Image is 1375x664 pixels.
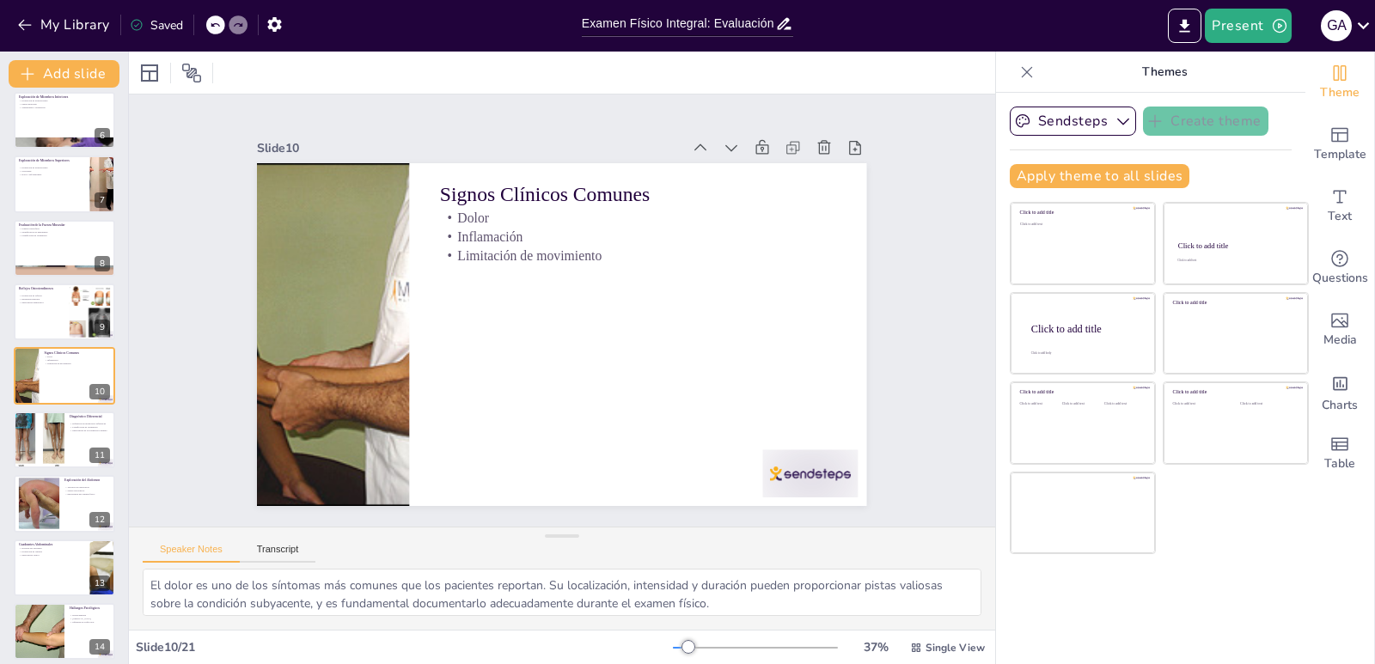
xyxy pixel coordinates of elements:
p: Limitación de movimiento [44,361,110,364]
button: Apply theme to all slides [1010,164,1189,188]
p: Técnicas de exploración [64,486,110,490]
p: Importancia del examen físico [64,492,110,496]
button: My Library [13,11,117,39]
div: 10 [89,384,110,399]
div: Click to add title [1173,300,1296,306]
p: Importancia de la evaluación continua [70,429,110,432]
p: Diagnóstico Diferencial [70,414,110,419]
div: Click to add text [1173,402,1227,406]
div: 37 % [855,639,896,655]
button: Add slide [9,60,119,88]
div: 14 [14,603,115,660]
button: Sendsteps [1010,107,1136,136]
span: Position [181,63,202,83]
div: 7 [95,192,110,208]
p: Exploración del Abdomen [64,478,110,483]
div: Add ready made slides [1305,113,1374,175]
div: Click to add title [1173,389,1296,395]
div: Add a table [1305,423,1374,484]
p: Definición de diagnóstico diferencial [70,422,110,425]
div: https://cdn.sendsteps.com/images/logo/sendsteps_logo_white.pnghttps://cdn.sendsteps.com/images/lo... [14,411,115,468]
p: Evaluación de la Fuerza Muscular [19,222,110,228]
p: Sensibilidad y circulación [19,106,110,109]
p: Exploración de Miembros Superiores [19,159,85,164]
p: Identificación de debilidades [19,230,110,234]
button: Export to PowerPoint [1168,9,1201,43]
div: Click to add text [1020,402,1059,406]
p: Themes [1041,52,1288,93]
p: Importancia diagnóstica [19,301,64,304]
span: Template [1314,145,1366,164]
div: Click to add title [1031,322,1141,334]
p: Inflamación e infección [70,620,110,624]
p: Evaluación de articulaciones [19,167,85,170]
p: Limitación de movimiento [440,247,836,265]
div: Click to add body [1031,350,1140,354]
div: Click to add text [1177,259,1292,262]
p: [MEDICAL_DATA] [70,617,110,620]
p: Hepatomegalia [70,614,110,618]
p: Planificación de tratamiento [70,425,110,429]
div: 11 [89,448,110,463]
input: Insert title [582,11,776,36]
p: Evaluación de reflejos [19,295,64,298]
span: Theme [1320,83,1360,102]
div: https://cdn.sendsteps.com/images/logo/sendsteps_logo_white.pnghttps://cdn.sendsteps.com/images/lo... [14,92,115,149]
div: https://cdn.sendsteps.com/images/logo/sendsteps_logo_white.pnghttps://cdn.sendsteps.com/images/lo... [14,347,115,404]
span: Media [1323,331,1357,350]
p: Movilidad [19,170,85,174]
div: Click to add text [1062,402,1101,406]
p: Inflamación [440,228,836,247]
p: Hallazgos Patológicos [70,606,110,611]
div: Click to add text [1020,222,1143,227]
button: Speaker Notes [143,544,240,563]
div: G A [1321,10,1352,41]
p: Inflamación [44,358,110,362]
button: Create theme [1143,107,1268,136]
span: Table [1324,454,1355,473]
p: Dolor [440,208,836,227]
div: Saved [130,17,183,34]
p: Pruebas específicas [19,227,110,230]
p: Signos Clínicos Comunes [44,350,110,356]
p: Reflejos Osteotendinosos [19,286,64,291]
p: Signos Clínicos Comunes [440,180,836,209]
div: https://cdn.sendsteps.com/images/logo/sendsteps_logo_white.pnghttps://cdn.sendsteps.com/images/lo... [14,220,115,277]
div: Slide 10 / 21 [136,639,673,655]
p: Signos patológicos [64,490,110,493]
p: Cuadrantes Abdominales [19,542,85,547]
div: Add charts and graphs [1305,361,1374,423]
div: 14 [89,639,110,655]
button: Transcript [240,544,316,563]
div: Slide 10 [257,140,681,156]
button: Present [1205,9,1291,43]
div: 9 [95,320,110,335]
div: 13 [14,539,115,596]
button: G A [1321,9,1352,43]
div: Click to add title [1178,241,1292,250]
div: Click to add text [1240,402,1294,406]
div: Add text boxes [1305,175,1374,237]
span: Questions [1312,269,1368,288]
div: 8 [95,256,110,271]
div: 13 [89,576,110,591]
div: Click to add title [1020,210,1143,216]
div: https://cdn.sendsteps.com/images/logo/sendsteps_logo_white.pnghttps://cdn.sendsteps.com/images/lo... [14,155,115,212]
p: Dolor [44,355,110,358]
div: https://cdn.sendsteps.com/images/logo/sendsteps_logo_white.pnghttps://cdn.sendsteps.com/images/lo... [14,283,115,340]
div: 12 [14,475,115,532]
div: Layout [136,59,163,87]
span: Charts [1322,396,1358,415]
div: 6 [95,128,110,143]
p: Evaluación de articulaciones [19,100,110,103]
p: Planificación de tratamiento [19,234,110,237]
div: Change the overall theme [1305,52,1374,113]
span: Text [1328,207,1352,226]
div: Get real-time input from your audience [1305,237,1374,299]
p: Fuerza muscular [19,102,110,106]
p: Respuesta muscular [19,297,64,301]
p: Evaluación de órganos [19,550,85,553]
div: Click to add title [1020,389,1143,395]
div: Click to add text [1104,402,1143,406]
div: Add images, graphics, shapes or video [1305,299,1374,361]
